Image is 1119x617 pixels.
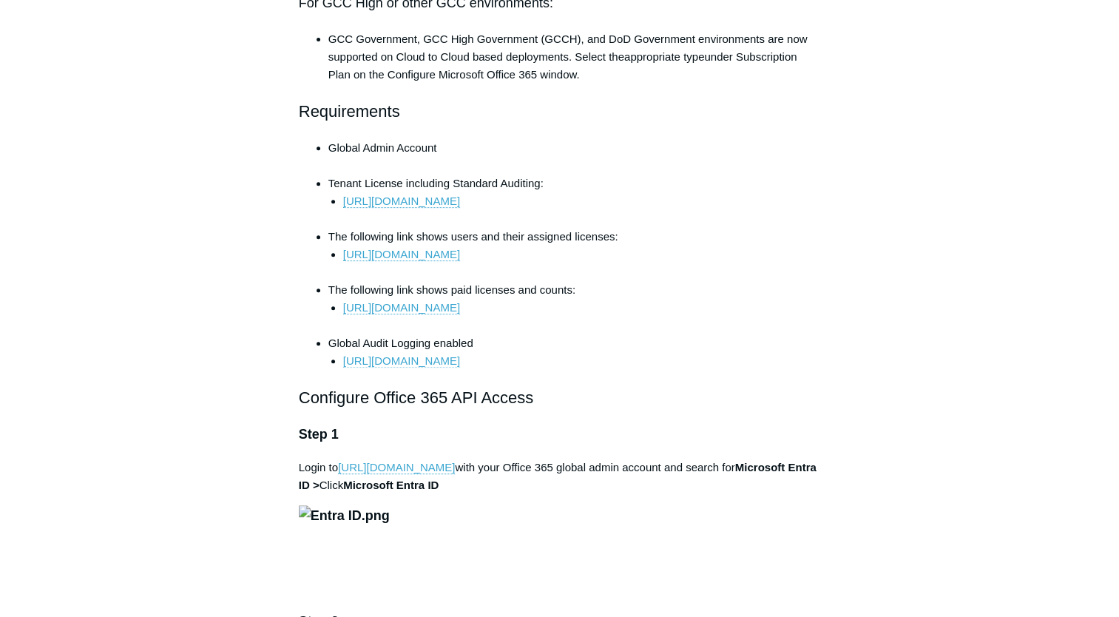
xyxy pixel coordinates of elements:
strong: Microsoft Entra ID > [299,461,817,491]
p: Login to with your Office 365 global admin account and search for Click [299,459,821,494]
li: Global Audit Logging enabled [328,334,821,370]
span: GCC Government, GCC High Government (GCCH), and DoD Government environments are now supported on ... [328,33,808,63]
a: [URL][DOMAIN_NAME] [343,195,460,208]
a: [URL][DOMAIN_NAME] [343,354,460,368]
li: The following link shows paid licenses and counts: [328,281,821,334]
a: [URL][DOMAIN_NAME] [343,248,460,261]
span: appropriate type [624,50,704,63]
li: The following link shows users and their assigned licenses: [328,228,821,281]
h2: Requirements [299,98,821,124]
li: Global Admin Account [328,139,821,175]
a: [URL][DOMAIN_NAME] [338,461,455,474]
h2: Configure Office 365 API Access [299,385,821,411]
li: Tenant License including Standard Auditing: [328,175,821,228]
span: under Subscription Plan on the Configure Microsoft Office 365 window. [328,50,797,81]
strong: Microsoft Entra ID [343,479,439,491]
img: Entra ID.png [299,505,390,527]
a: [URL][DOMAIN_NAME] [343,301,460,314]
h3: Step 1 [299,424,821,445]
